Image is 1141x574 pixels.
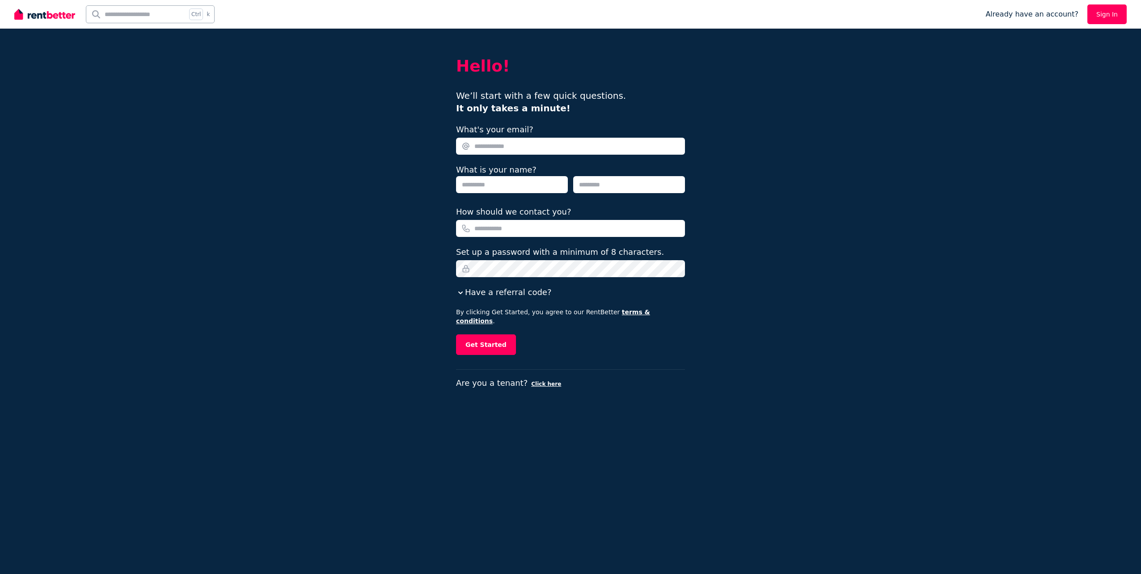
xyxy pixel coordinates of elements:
p: Are you a tenant? [456,377,685,389]
span: Already have an account? [985,9,1078,20]
label: Set up a password with a minimum of 8 characters. [456,246,664,258]
label: What is your name? [456,165,537,174]
b: It only takes a minute! [456,103,570,114]
p: By clicking Get Started, you agree to our RentBetter . [456,308,685,325]
a: Sign In [1087,4,1127,24]
h2: Hello! [456,57,685,75]
label: How should we contact you? [456,206,571,218]
button: Click here [531,380,561,388]
img: RentBetter [14,8,75,21]
button: Have a referral code? [456,286,551,299]
span: Ctrl [189,8,203,20]
span: k [207,11,210,18]
button: Get Started [456,334,516,355]
span: We’ll start with a few quick questions. [456,90,626,114]
label: What's your email? [456,123,533,136]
